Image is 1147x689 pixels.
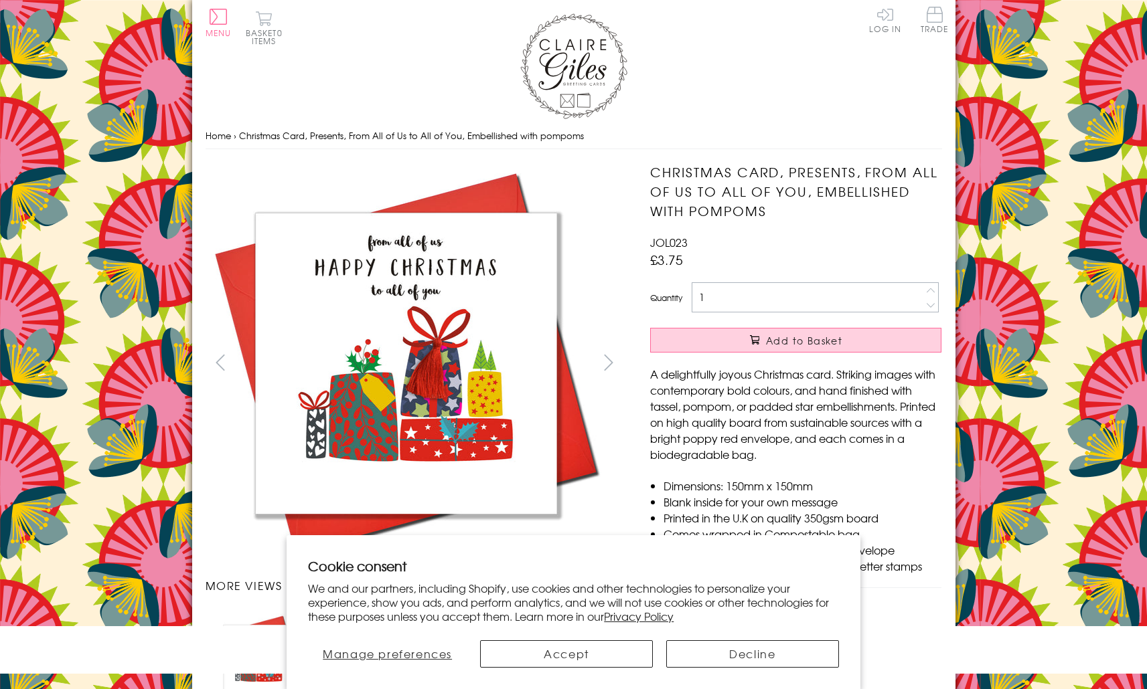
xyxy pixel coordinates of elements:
li: Blank inside for your own message [664,494,941,510]
span: Manage preferences [323,646,452,662]
button: Decline [666,640,839,668]
img: Claire Giles Greetings Cards [520,13,627,119]
button: Basket0 items [246,11,283,45]
span: Trade [921,7,949,33]
li: Comes wrapped in Compostable bag [664,526,941,542]
span: £3.75 [650,250,683,269]
span: 0 items [252,27,283,47]
button: next [593,347,623,377]
a: Log In [869,7,901,33]
span: Add to Basket [766,334,842,347]
button: Accept [480,640,653,668]
h1: Christmas Card, Presents, From All of Us to All of You, Embellished with pompoms [650,163,941,220]
span: › [234,129,236,142]
a: Home [206,129,231,142]
button: Menu [206,9,232,37]
h2: Cookie consent [308,557,839,575]
img: Christmas Card, Presents, From All of Us to All of You, Embellished with pompoms [623,163,1025,564]
li: Dimensions: 150mm x 150mm [664,478,941,494]
button: Manage preferences [308,640,467,668]
nav: breadcrumbs [206,122,942,150]
button: Add to Basket [650,328,941,353]
label: Quantity [650,292,682,304]
li: Printed in the U.K on quality 350gsm board [664,510,941,526]
a: Trade [921,7,949,35]
button: prev [206,347,236,377]
h3: More views [206,577,624,593]
span: Christmas Card, Presents, From All of Us to All of You, Embellished with pompoms [239,129,584,142]
p: We and our partners, including Shopify, use cookies and other technologies to personalize your ex... [308,581,839,623]
a: Privacy Policy [604,608,674,624]
p: A delightfully joyous Christmas card. Striking images with contemporary bold colours, and hand fi... [650,366,941,462]
span: Menu [206,27,232,39]
img: Christmas Card, Presents, From All of Us to All of You, Embellished with pompoms [205,163,607,564]
span: JOL023 [650,234,688,250]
